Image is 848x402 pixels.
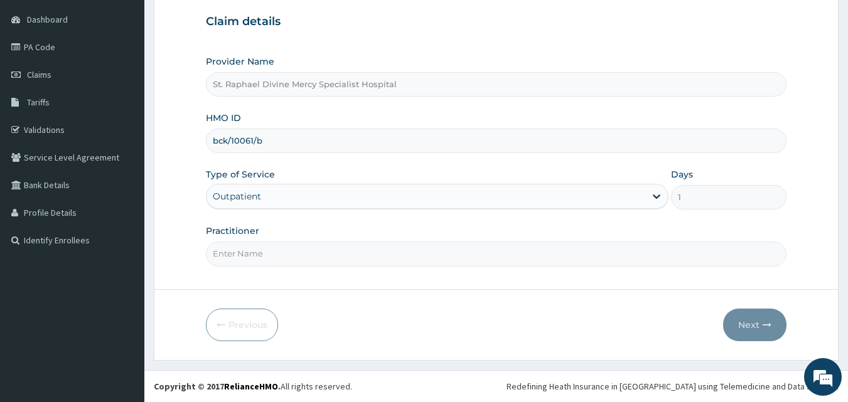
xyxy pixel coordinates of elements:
button: Previous [206,309,278,341]
div: Redefining Heath Insurance in [GEOGRAPHIC_DATA] using Telemedicine and Data Science! [507,380,839,393]
label: Days [671,168,693,181]
span: Tariffs [27,97,50,108]
strong: Copyright © 2017 . [154,381,281,392]
label: Provider Name [206,55,274,68]
img: d_794563401_company_1708531726252_794563401 [23,63,51,94]
a: RelianceHMO [224,381,278,392]
label: Practitioner [206,225,259,237]
div: Outpatient [213,190,261,203]
span: We're online! [73,121,173,248]
input: Enter HMO ID [206,129,787,153]
span: Claims [27,69,51,80]
input: Enter Name [206,241,787,266]
textarea: Type your message and hit 'Enter' [6,268,239,312]
span: Dashboard [27,14,68,25]
label: Type of Service [206,168,275,181]
div: Chat with us now [65,70,211,87]
footer: All rights reserved. [144,370,848,402]
h3: Claim details [206,15,787,29]
div: Minimize live chat window [206,6,236,36]
label: HMO ID [206,112,241,124]
button: Next [723,309,786,341]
